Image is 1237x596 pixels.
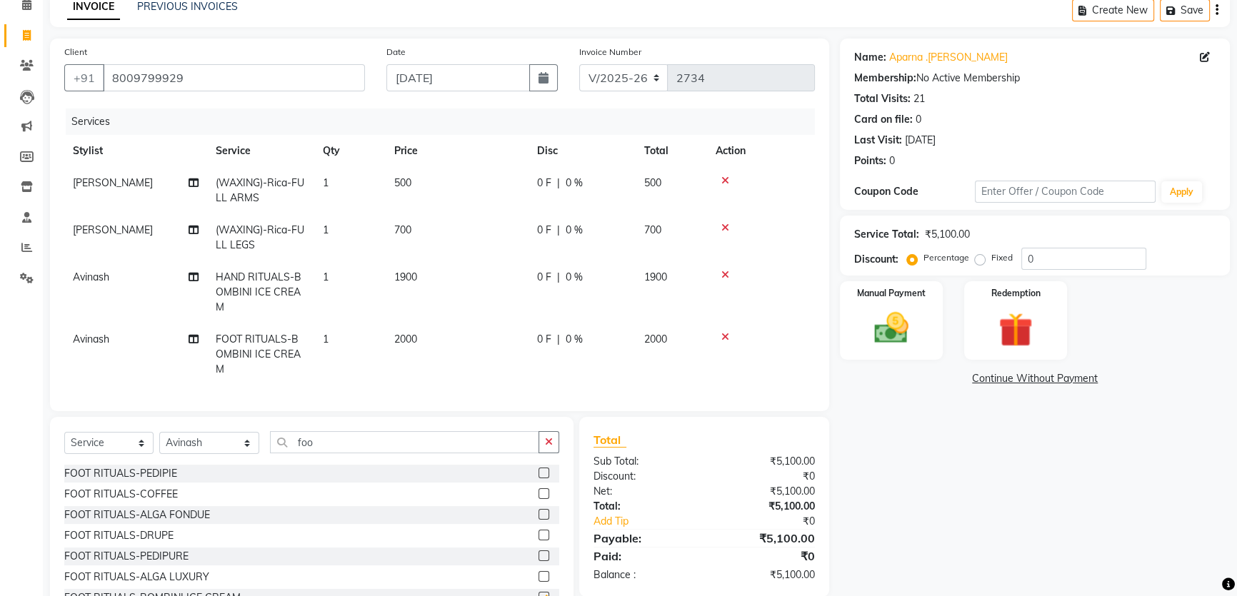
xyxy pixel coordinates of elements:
[566,223,583,238] span: 0 %
[923,251,969,264] label: Percentage
[566,332,583,347] span: 0 %
[704,499,826,514] div: ₹5,100.00
[566,270,583,285] span: 0 %
[64,528,174,543] div: FOOT RITUALS-DRUPE
[704,567,826,582] div: ₹5,100.00
[103,64,365,91] input: Search by Name/Mobile/Email/Code
[394,176,411,189] span: 500
[537,332,551,347] span: 0 F
[704,469,826,484] div: ₹0
[863,308,919,348] img: _cash.svg
[73,176,153,189] span: [PERSON_NAME]
[704,547,826,565] div: ₹0
[64,507,210,522] div: FOOT RITUALS-ALGA FONDUE
[583,530,704,547] div: Payable:
[854,71,916,86] div: Membership:
[843,371,1227,386] a: Continue Without Payment
[207,135,314,167] th: Service
[644,333,667,345] span: 2000
[583,454,704,469] div: Sub Total:
[854,153,886,168] div: Points:
[557,176,560,191] span: |
[704,484,826,499] div: ₹5,100.00
[854,227,919,242] div: Service Total:
[529,135,636,167] th: Disc
[583,469,704,484] div: Discount:
[557,270,560,285] span: |
[64,570,209,585] div: FOOT RITUALS-ALGA LUXURY
[644,223,661,236] span: 700
[583,499,704,514] div: Total:
[73,223,153,236] span: [PERSON_NAME]
[323,271,329,283] span: 1
[537,176,551,191] span: 0 F
[707,135,815,167] th: Action
[854,252,898,267] div: Discount:
[323,176,329,189] span: 1
[991,251,1013,264] label: Fixed
[73,333,109,345] span: Avinash
[64,549,189,564] div: FOOT RITUALS-PEDIPURE
[583,484,704,499] div: Net:
[323,223,329,236] span: 1
[394,333,417,345] span: 2000
[216,223,304,251] span: (WAXING)-Rica-FULL LEGS
[66,108,826,135] div: Services
[64,46,87,59] label: Client
[988,308,1043,351] img: _gift.svg
[314,135,386,167] th: Qty
[64,64,104,91] button: +91
[644,271,667,283] span: 1900
[64,466,177,481] div: FOOT RITUALS-PEDIPIE
[216,333,301,375] span: FOOT RITUALS-BOMBINI ICE CREAM
[216,176,304,204] span: (WAXING)-Rica-FULL ARMS
[854,71,1216,86] div: No Active Membership
[270,431,539,453] input: Search or Scan
[854,133,902,148] div: Last Visit:
[583,547,704,565] div: Paid:
[724,514,826,529] div: ₹0
[704,530,826,547] div: ₹5,100.00
[323,333,329,345] span: 1
[394,271,417,283] span: 1900
[925,227,970,242] div: ₹5,100.00
[1161,181,1202,203] button: Apply
[991,287,1041,300] label: Redemption
[579,46,641,59] label: Invoice Number
[557,223,560,238] span: |
[975,181,1156,203] input: Enter Offer / Coupon Code
[566,176,583,191] span: 0 %
[537,223,551,238] span: 0 F
[386,135,529,167] th: Price
[916,112,921,127] div: 0
[889,50,1008,65] a: Aparna .[PERSON_NAME]
[857,287,926,300] label: Manual Payment
[386,46,406,59] label: Date
[583,514,725,529] a: Add Tip
[913,91,925,106] div: 21
[64,135,207,167] th: Stylist
[854,50,886,65] div: Name:
[704,454,826,469] div: ₹5,100.00
[557,332,560,347] span: |
[854,184,975,199] div: Coupon Code
[594,433,626,448] span: Total
[636,135,707,167] th: Total
[537,270,551,285] span: 0 F
[64,487,178,502] div: FOOT RITUALS-COFFEE
[854,91,911,106] div: Total Visits:
[905,133,936,148] div: [DATE]
[889,153,895,168] div: 0
[216,271,301,313] span: HAND RITUALS-BOMBINI ICE CREAM
[644,176,661,189] span: 500
[73,271,109,283] span: Avinash
[854,112,913,127] div: Card on file:
[583,567,704,582] div: Balance :
[394,223,411,236] span: 700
